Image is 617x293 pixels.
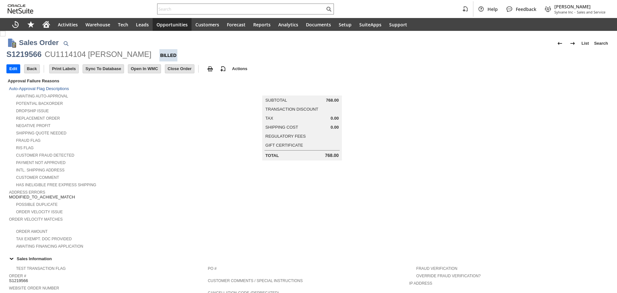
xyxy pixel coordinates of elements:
[6,49,41,60] div: S1219566
[249,18,274,31] a: Reports
[19,37,59,48] h1: Sales Order
[331,116,339,121] span: 0.00
[16,94,68,98] a: Awaiting Auto-Approval
[16,168,65,172] a: Intl. Shipping Address
[9,217,63,222] a: Order Velocity Matches
[253,22,271,28] span: Reports
[16,266,66,271] a: Test Transaction Flag
[574,10,576,14] span: -
[7,65,20,73] input: Edit
[12,21,19,28] svg: Recent Records
[6,254,611,263] td: Sales Information
[16,237,72,241] a: Tax Exempt. Doc Provided
[16,153,74,158] a: Customer Fraud Detected
[192,18,223,31] a: Customers
[219,65,227,73] img: add-record.svg
[9,286,59,290] a: Website Order Number
[6,77,205,85] div: Approval Failure Reasons
[157,5,325,13] input: Search
[6,254,608,263] div: Sales Information
[114,18,132,31] a: Tech
[156,22,188,28] span: Opportunities
[16,138,40,143] a: Fraud Flag
[16,160,66,165] a: Payment not approved
[223,18,249,31] a: Forecast
[389,22,407,28] span: Support
[278,22,298,28] span: Analytics
[554,10,573,14] span: Sylvane Inc
[118,22,128,28] span: Tech
[39,18,54,31] a: Home
[58,22,78,28] span: Activities
[83,65,124,73] input: Sync To Database
[579,38,592,49] a: List
[265,98,287,103] a: Subtotal
[85,22,110,28] span: Warehouse
[331,125,339,130] span: 0.00
[556,40,564,47] img: Previous
[16,244,83,249] a: Awaiting Financing Application
[16,124,50,128] a: Negative Profit
[16,101,63,106] a: Potential Backorder
[16,116,60,121] a: Replacement Order
[16,210,63,214] a: Order Velocity Issue
[165,65,194,73] input: Close Order
[262,85,342,96] caption: Summary
[265,116,273,121] a: Tax
[206,65,214,73] img: print.svg
[339,22,352,28] span: Setup
[409,281,432,286] a: IP Address
[385,18,411,31] a: Support
[416,266,457,271] a: Fraud Verification
[153,18,192,31] a: Opportunities
[325,153,339,158] span: 768.00
[16,183,96,187] a: Has Ineligible Free Express Shipping
[195,22,219,28] span: Customers
[27,21,35,28] svg: Shortcuts
[265,134,306,139] a: Regulatory Fees
[16,229,48,234] a: Order Amount
[265,107,318,112] a: Transaction Discount
[274,18,302,31] a: Analytics
[359,22,381,28] span: SuiteApps
[326,98,339,103] span: 768.00
[136,22,149,28] span: Leads
[16,109,49,113] a: Dropship Issue
[227,22,246,28] span: Forecast
[62,40,70,47] img: Quick Find
[265,125,298,130] a: Shipping Cost
[569,40,577,47] img: Next
[9,274,26,278] a: Order #
[265,143,303,148] a: Gift Certificate
[16,202,58,207] a: Possible Duplicate
[592,38,611,49] a: Search
[265,153,279,158] a: Total
[9,195,75,200] span: MODIFIED_TO_ACHIEVE_MATCH
[577,10,605,14] span: Sales and Service
[45,49,151,60] div: CU1114104 [PERSON_NAME]
[208,279,303,283] a: Customer Comments / Special Instructions
[23,18,39,31] div: Shortcuts
[355,18,385,31] a: SuiteApps
[16,175,59,180] a: Customer Comment
[16,146,34,150] a: RIS flag
[54,18,82,31] a: Activities
[159,49,178,61] div: Billed
[24,65,40,73] input: Back
[8,18,23,31] a: Recent Records
[302,18,335,31] a: Documents
[516,6,536,12] span: Feedback
[42,21,50,28] svg: Home
[554,4,605,10] span: [PERSON_NAME]
[9,86,69,91] a: Auto-Approval Flag Descriptions
[16,131,67,135] a: Shipping Quote Needed
[416,274,480,278] a: Override Fraud Verification?
[229,66,250,71] a: Actions
[49,65,78,73] input: Print Labels
[325,5,333,13] svg: Search
[82,18,114,31] a: Warehouse
[208,266,217,271] a: PO #
[9,278,28,283] span: S1219566
[9,190,45,195] a: Address Errors
[8,5,33,14] svg: logo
